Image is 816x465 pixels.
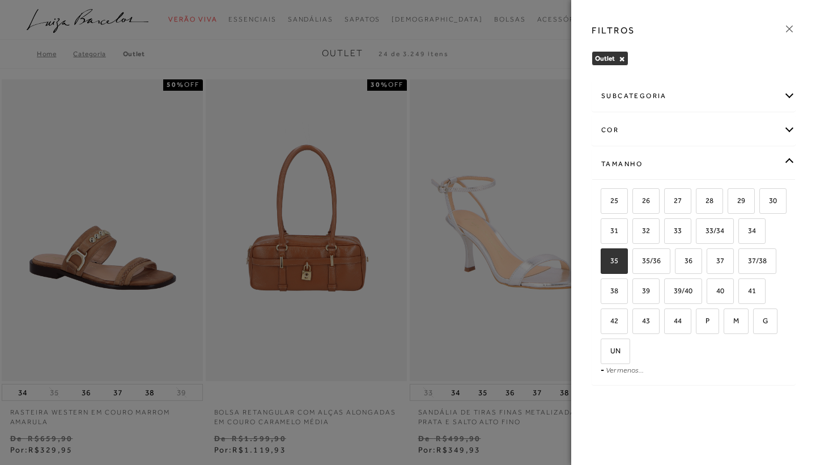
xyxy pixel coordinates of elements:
[737,287,748,298] input: 41
[631,257,642,268] input: 35/36
[751,317,763,328] input: G
[665,226,682,235] span: 33
[725,316,739,325] span: M
[662,287,674,298] input: 39/40
[631,287,642,298] input: 39
[726,197,737,208] input: 29
[760,196,777,205] span: 30
[592,149,795,179] div: Tamanho
[676,256,692,265] span: 36
[673,257,685,268] input: 36
[694,197,705,208] input: 28
[602,316,618,325] span: 42
[665,286,692,295] span: 39/40
[697,316,709,325] span: P
[595,54,615,62] span: Outlet
[602,226,618,235] span: 31
[602,196,618,205] span: 25
[665,196,682,205] span: 27
[754,316,768,325] span: G
[592,115,795,145] div: cor
[599,227,610,238] input: 31
[665,316,682,325] span: 44
[601,365,604,374] span: -
[599,287,610,298] input: 38
[758,197,769,208] input: 30
[634,226,650,235] span: 32
[634,196,650,205] span: 26
[739,256,767,265] span: 37/38
[599,347,610,358] input: UN
[708,256,724,265] span: 37
[602,286,618,295] span: 38
[631,197,642,208] input: 26
[599,317,610,328] input: 42
[606,366,644,374] a: Ver menos...
[697,196,713,205] span: 28
[737,257,748,268] input: 37/38
[722,317,733,328] input: M
[619,55,625,63] button: Outlet Close
[739,226,756,235] span: 34
[662,197,674,208] input: 27
[634,256,661,265] span: 35/36
[662,227,674,238] input: 33
[634,316,650,325] span: 43
[694,227,705,238] input: 33/34
[729,196,745,205] span: 29
[694,317,705,328] input: P
[739,286,756,295] span: 41
[602,256,618,265] span: 35
[631,317,642,328] input: 43
[705,257,716,268] input: 37
[662,317,674,328] input: 44
[599,197,610,208] input: 25
[737,227,748,238] input: 34
[592,81,795,111] div: subcategoria
[705,287,716,298] input: 40
[592,24,635,37] h3: FILTROS
[602,346,620,355] span: UN
[599,257,610,268] input: 35
[631,227,642,238] input: 32
[697,226,724,235] span: 33/34
[708,286,724,295] span: 40
[634,286,650,295] span: 39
